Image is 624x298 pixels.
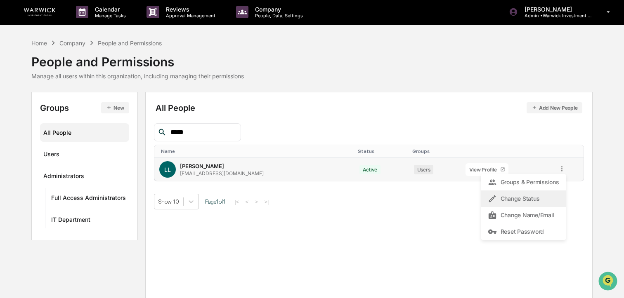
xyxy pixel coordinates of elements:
button: Add New People [527,102,583,113]
a: View Profile [466,163,508,176]
p: How can we help? [8,17,150,31]
div: All People [156,102,582,113]
p: Company [248,6,307,13]
div: Users [43,150,59,160]
div: Toggle SortBy [560,148,580,154]
div: View Profile [469,167,500,173]
div: 🗄️ [60,105,66,111]
div: 🖐️ [8,105,15,111]
div: Toggle SortBy [161,148,351,154]
span: Preclearance [17,104,53,112]
p: Approval Management [159,13,220,19]
div: Toggle SortBy [358,148,406,154]
span: Data Lookup [17,120,52,128]
p: Manage Tasks [88,13,130,19]
div: Home [31,40,47,47]
span: Page 1 of 1 [205,198,226,205]
div: 🔎 [8,120,15,127]
div: Groups & Permissions [488,177,559,187]
div: Change Status [488,194,559,204]
div: Administrators [43,172,84,182]
div: Manage all users within this organization, including managing their permissions [31,73,244,80]
div: IT Department [51,216,90,226]
button: > [252,198,260,205]
div: People and Permissions [98,40,162,47]
div: All People [43,126,126,139]
p: People, Data, Settings [248,13,307,19]
span: Attestations [68,104,102,112]
p: Admin • Warwick Investment Group [518,13,595,19]
a: 🔎Data Lookup [5,116,55,131]
button: New [101,102,129,113]
button: < [243,198,251,205]
iframe: Open customer support [598,271,620,293]
span: LL [164,166,171,173]
div: Reset Password [488,227,559,237]
a: 🗄️Attestations [57,101,106,115]
div: Users [414,165,434,174]
p: [PERSON_NAME] [518,6,595,13]
a: 🖐️Preclearance [5,101,57,115]
div: Change Name/Email [488,210,559,220]
div: Toggle SortBy [464,148,550,154]
div: Full Access Administrators [51,194,126,204]
img: logo [20,8,59,16]
div: Active [359,165,381,174]
button: >| [262,198,271,205]
img: 1746055101610-c473b297-6a78-478c-a979-82029cc54cd1 [8,63,23,78]
p: Calendar [88,6,130,13]
button: Start new chat [140,66,150,75]
span: Pylon [82,140,100,146]
button: |< [232,198,241,205]
div: We're available if you need us! [28,71,104,78]
div: [PERSON_NAME] [180,163,224,169]
div: Groups [40,102,129,113]
div: Company [59,40,85,47]
p: Reviews [159,6,220,13]
div: [EMAIL_ADDRESS][DOMAIN_NAME] [180,170,264,176]
div: People and Permissions [31,48,244,69]
div: Start new chat [28,63,135,71]
a: Powered byPylon [58,139,100,146]
div: Toggle SortBy [412,148,458,154]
